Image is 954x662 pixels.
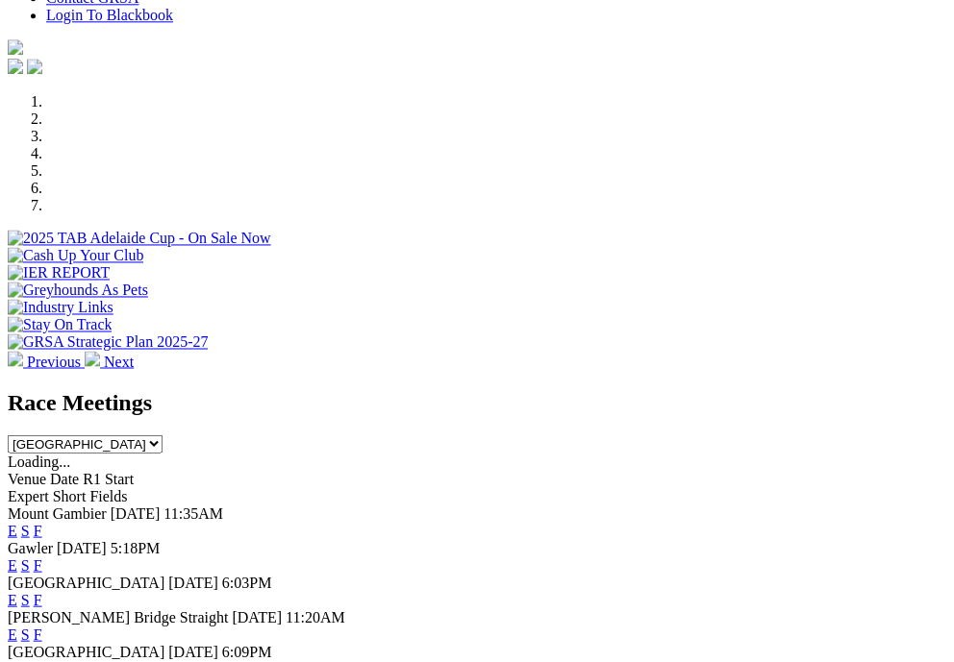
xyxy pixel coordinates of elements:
a: S [21,556,30,573]
a: F [34,591,42,607]
span: Venue [8,470,46,486]
span: Next [104,353,134,369]
span: [DATE] [57,539,107,555]
span: 11:20AM [286,608,345,625]
a: F [34,522,42,538]
img: Industry Links [8,299,113,316]
h2: Race Meetings [8,389,946,415]
span: Short [53,487,87,503]
span: [DATE] [232,608,282,625]
a: F [34,625,42,642]
a: Next [85,353,134,369]
a: E [8,556,17,573]
a: S [21,625,30,642]
a: Login To Blackbook [46,7,173,23]
a: F [34,556,42,573]
a: E [8,625,17,642]
img: logo-grsa-white.png [8,39,23,55]
span: R1 Start [83,470,134,486]
span: Fields [89,487,127,503]
img: 2025 TAB Adelaide Cup - On Sale Now [8,230,271,247]
span: 6:09PM [222,643,272,659]
a: S [21,591,30,607]
span: Gawler [8,539,53,555]
span: 6:03PM [222,574,272,590]
img: Cash Up Your Club [8,247,143,264]
img: facebook.svg [8,59,23,74]
span: Mount Gambier [8,504,107,521]
a: E [8,591,17,607]
img: GRSA Strategic Plan 2025-27 [8,333,208,351]
span: 11:35AM [163,504,223,521]
span: [DATE] [168,574,218,590]
img: Greyhounds As Pets [8,282,148,299]
span: [GEOGRAPHIC_DATA] [8,574,164,590]
span: Expert [8,487,49,503]
span: [PERSON_NAME] Bridge Straight [8,608,228,625]
span: [GEOGRAPHIC_DATA] [8,643,164,659]
span: [DATE] [168,643,218,659]
span: Previous [27,353,81,369]
img: Stay On Track [8,316,112,333]
span: [DATE] [111,504,161,521]
a: S [21,522,30,538]
img: chevron-right-pager-white.svg [85,351,100,366]
a: E [8,522,17,538]
img: chevron-left-pager-white.svg [8,351,23,366]
span: 5:18PM [111,539,161,555]
img: IER REPORT [8,264,110,282]
a: Previous [8,353,85,369]
span: Date [50,470,79,486]
span: Loading... [8,453,70,469]
img: twitter.svg [27,59,42,74]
